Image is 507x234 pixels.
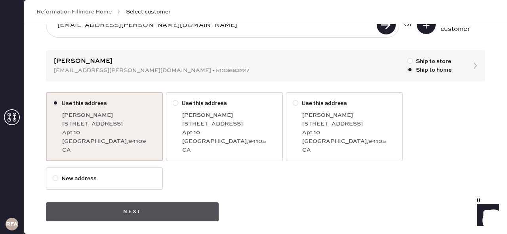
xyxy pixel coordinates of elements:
div: Apt 10 [302,128,396,137]
input: Search by email or phone number [51,16,374,34]
label: Use this address [173,99,276,108]
label: Ship to store [407,57,452,66]
h3: RFA [6,221,18,227]
label: Use this address [53,99,156,108]
div: CA [182,146,276,154]
div: [STREET_ADDRESS] [182,120,276,128]
label: Ship to home [407,66,452,74]
div: Apt 10 [62,128,156,137]
iframe: Front Chat [469,198,503,232]
div: Add new customer [440,15,480,34]
a: Reformation Fillmore Home [36,8,112,16]
div: Or [404,20,412,29]
div: [PERSON_NAME] [62,111,156,120]
div: [PERSON_NAME] [182,111,276,120]
span: Select customer [126,8,171,16]
div: [GEOGRAPHIC_DATA] , 94109 [62,137,156,146]
div: [GEOGRAPHIC_DATA] , 94105 [302,137,396,146]
div: [STREET_ADDRESS] [302,120,396,128]
div: CA [62,146,156,154]
label: Use this address [293,99,396,108]
div: Apt 10 [182,128,276,137]
div: [PERSON_NAME] [302,111,396,120]
div: [STREET_ADDRESS] [62,120,156,128]
div: CA [302,146,396,154]
div: [GEOGRAPHIC_DATA] , 94105 [182,137,276,146]
label: New address [53,174,156,183]
button: Next [46,202,219,221]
